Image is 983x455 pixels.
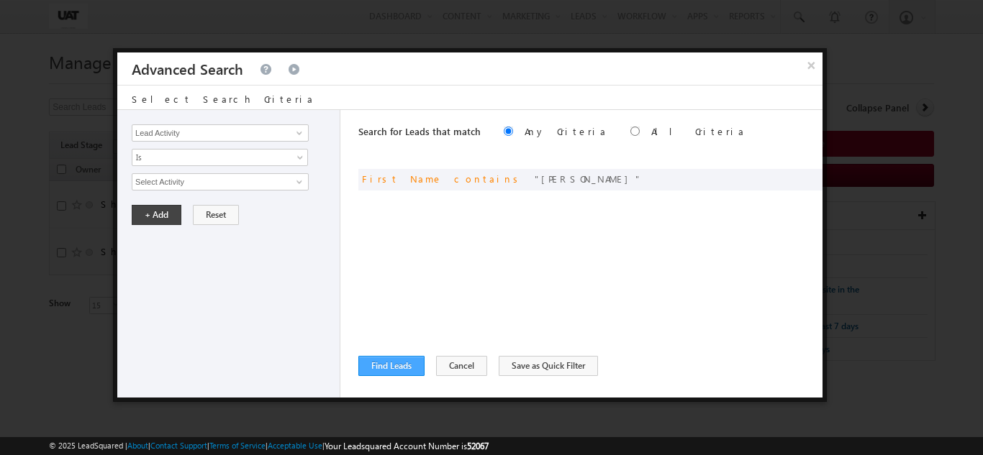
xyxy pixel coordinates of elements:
a: Terms of Service [209,441,266,450]
span: [PERSON_NAME] [535,173,642,185]
span: Search for Leads that match [358,125,481,137]
span: First Name [362,173,443,185]
span: Select Search Criteria [132,93,314,105]
span: 52067 [467,441,489,451]
a: Contact Support [150,441,207,450]
button: Cancel [436,356,487,376]
span: Your Leadsquared Account Number is [325,441,489,451]
button: × [799,52,823,78]
button: Save as Quick Filter [499,356,598,376]
button: + Add [132,205,181,225]
input: Type to Search [132,173,309,190]
span: contains [454,173,523,185]
a: Is [132,149,308,166]
span: Is [132,151,289,164]
button: Find Leads [358,356,425,376]
button: Reset [193,205,239,225]
a: Show All Items [289,175,307,189]
a: Acceptable Use [268,441,322,450]
a: About [127,441,148,450]
label: All Criteria [651,125,746,137]
input: Type to Search [132,124,309,142]
span: © 2025 LeadSquared | | | | | [49,439,489,453]
label: Any Criteria [525,125,607,137]
h3: Advanced Search [132,52,243,85]
a: Show All Items [289,126,307,140]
